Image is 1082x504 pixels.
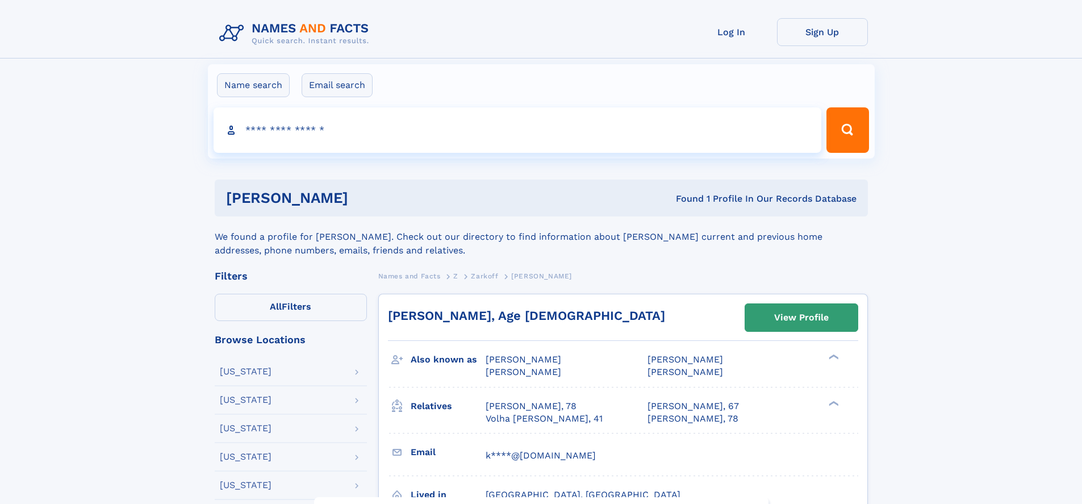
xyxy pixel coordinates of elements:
[647,413,738,425] a: [PERSON_NAME], 78
[777,18,868,46] a: Sign Up
[217,73,290,97] label: Name search
[220,395,271,405] div: [US_STATE]
[486,400,576,413] a: [PERSON_NAME], 78
[453,269,458,283] a: Z
[486,413,603,425] a: Volha [PERSON_NAME], 41
[486,354,561,365] span: [PERSON_NAME]
[270,301,282,312] span: All
[745,304,858,331] a: View Profile
[411,397,486,416] h3: Relatives
[826,353,839,361] div: ❯
[302,73,373,97] label: Email search
[774,305,829,331] div: View Profile
[411,350,486,369] h3: Also known as
[471,269,498,283] a: Zarkoff
[511,272,572,280] span: [PERSON_NAME]
[215,294,367,321] label: Filters
[647,354,723,365] span: [PERSON_NAME]
[486,366,561,377] span: [PERSON_NAME]
[220,481,271,490] div: [US_STATE]
[215,271,367,281] div: Filters
[378,269,441,283] a: Names and Facts
[220,367,271,376] div: [US_STATE]
[411,443,486,462] h3: Email
[647,366,723,377] span: [PERSON_NAME]
[226,191,512,205] h1: [PERSON_NAME]
[215,216,868,257] div: We found a profile for [PERSON_NAME]. Check out our directory to find information about [PERSON_N...
[214,107,822,153] input: search input
[220,424,271,433] div: [US_STATE]
[388,309,665,323] a: [PERSON_NAME], Age [DEMOGRAPHIC_DATA]
[826,399,839,407] div: ❯
[486,489,680,500] span: [GEOGRAPHIC_DATA], [GEOGRAPHIC_DATA]
[647,400,739,413] a: [PERSON_NAME], 67
[686,18,777,46] a: Log In
[512,193,857,205] div: Found 1 Profile In Our Records Database
[826,107,868,153] button: Search Button
[220,452,271,461] div: [US_STATE]
[215,18,378,49] img: Logo Names and Facts
[215,335,367,345] div: Browse Locations
[453,272,458,280] span: Z
[471,272,498,280] span: Zarkoff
